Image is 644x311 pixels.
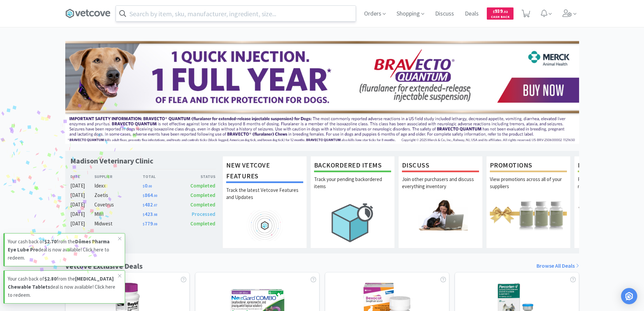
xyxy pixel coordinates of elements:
[398,156,483,248] a: DiscussJoin other purchasers and discuss everything inventory
[70,191,216,199] a: [DATE]Zoetis$864.00Completed
[94,191,143,199] div: Zoetis
[153,222,157,226] span: . 09
[70,173,95,180] div: Date
[143,211,157,217] span: 423
[153,194,157,198] span: . 00
[490,176,567,199] p: View promotions across all of your suppliers
[190,201,215,208] span: Completed
[190,220,215,227] span: Completed
[143,213,145,217] span: $
[70,220,95,228] div: [DATE]
[222,156,307,248] a: New Vetcove FeaturesTrack the latest Vetcove Features and Updates
[190,182,215,189] span: Completed
[314,160,391,172] h1: Backordered Items
[314,199,391,246] img: hero_backorders.png
[432,11,457,17] a: Discuss
[70,182,95,190] div: [DATE]
[8,275,118,299] p: Your cash back of from the deal is now available! Click here to redeem.
[153,203,157,207] span: . 07
[493,9,495,14] span: $
[143,222,145,226] span: $
[314,176,391,199] p: Track your pending backordered items
[192,211,215,217] span: Processed
[402,199,479,230] img: hero_discuss.png
[402,160,479,172] h1: Discuss
[493,8,508,14] span: 939
[143,203,145,207] span: $
[70,191,95,199] div: [DATE]
[190,192,215,198] span: Completed
[179,173,216,180] div: Status
[153,213,157,217] span: . 98
[143,194,145,198] span: $
[94,182,143,190] div: Idexx
[65,41,579,144] img: 3ffb5edee65b4d9ab6d7b0afa510b01f.jpg
[143,220,157,227] span: 779
[226,186,303,210] p: Track the latest Vetcove Features and Updates
[402,176,479,199] p: Join other purchasers and discuss everything inventory
[94,220,143,228] div: Midwest
[143,173,179,180] div: Total
[143,184,145,188] span: $
[147,184,152,188] span: . 00
[226,210,303,241] img: hero_feature_roadmap.png
[143,192,157,198] span: 864
[94,210,143,218] div: MWI
[70,201,216,209] a: [DATE]Covetrus$482.07Completed
[70,201,95,209] div: [DATE]
[44,238,56,245] strong: $2.70
[226,160,303,183] h1: New Vetcove Features
[621,288,637,304] div: Open Intercom Messenger
[70,182,216,190] a: [DATE]Idexx$0.00Completed
[486,156,571,248] a: PromotionsView promotions across all of your suppliers
[490,160,567,172] h1: Promotions
[70,220,216,228] a: [DATE]Midwest$779.09Completed
[8,238,118,262] p: Your cash back of from the deal is now available! Click here to redeem.
[143,201,157,208] span: 482
[44,275,56,282] strong: $2.80
[70,210,216,218] a: [DATE]MWI$423.98Processed
[94,173,143,180] div: Supplier
[70,210,95,218] div: [DATE]
[462,11,481,17] a: Deals
[491,15,509,20] span: Cash Back
[70,156,153,166] h1: Madison Veterinary Clinic
[116,6,356,21] input: Search by item, sku, manufacturer, ingredient, size...
[487,4,514,23] a: $939.32Cash Back
[503,9,508,14] span: . 32
[94,201,143,209] div: Covetrus
[490,199,567,230] img: hero_promotions.png
[536,262,579,270] a: Browse All Deals
[143,182,152,189] span: 0
[310,156,395,248] a: Backordered ItemsTrack your pending backordered items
